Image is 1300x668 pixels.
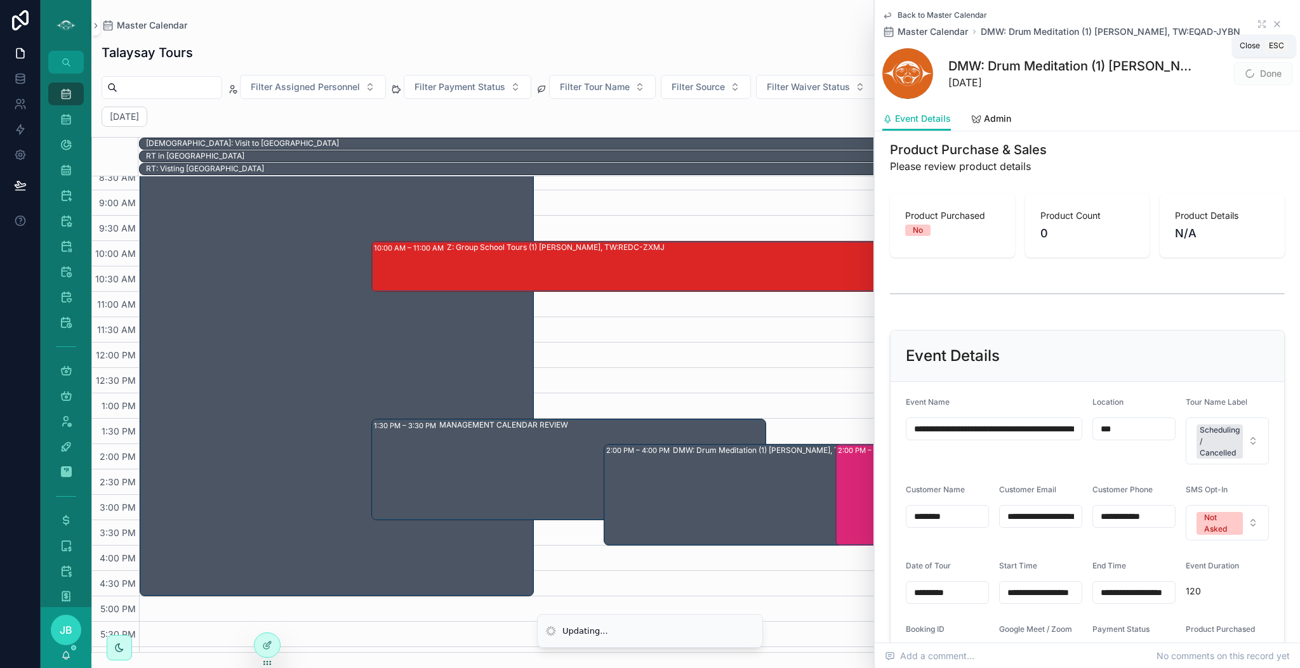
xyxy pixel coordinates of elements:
[906,624,945,634] span: Booking ID
[895,112,951,125] span: Event Details
[981,25,1240,38] a: DMW: Drum Meditation (1) [PERSON_NAME], TW:EQAD-JYBN
[96,451,139,462] span: 2:00 PM
[1092,561,1126,570] span: End Time
[372,242,1299,291] div: 10:00 AM – 11:00 AMZ: Group School Tours (1) [PERSON_NAME], TW:REDC-ZXMJ
[1186,585,1269,598] span: 120
[102,19,187,32] a: Master Calendar
[447,242,665,252] div: Z: Group School Tours (1) [PERSON_NAME], TW:REDC-ZXMJ
[94,324,139,335] span: 11:30 AM
[906,346,1000,366] h2: Event Details
[838,444,905,457] div: 2:00 PM – 4:00 PM
[439,420,568,430] div: MANAGEMENT CALENDAR REVIEW
[146,138,339,148] div: [DEMOGRAPHIC_DATA]: Visit to [GEOGRAPHIC_DATA]
[92,248,139,259] span: 10:00 AM
[948,57,1197,75] h1: DMW: Drum Meditation (1) [PERSON_NAME], TW:EQAD-JYBN
[1186,485,1228,494] span: SMS Opt-In
[890,159,1047,174] span: Please review product details
[1204,512,1235,535] div: Not Asked
[96,197,139,208] span: 9:00 AM
[885,650,974,662] span: Add a comment...
[1092,397,1124,407] span: Location
[96,223,139,233] span: 9:30 AM
[1092,624,1150,634] span: Payment Status
[146,164,264,174] div: RT: Visting [GEOGRAPHIC_DATA]
[41,74,91,607] div: scrollable content
[146,150,244,162] div: RT in UK
[1240,41,1260,51] span: Close
[767,81,850,93] span: Filter Waiver Status
[836,445,1229,545] div: 2:00 PM – 4:00 PMDMW: Drum Meditation (1) [PERSON_NAME], TW:WYJN-NPJG
[906,485,965,494] span: Customer Name
[96,527,139,538] span: 3:30 PM
[96,502,139,513] span: 3:00 PM
[1175,209,1270,222] span: Product Details
[96,578,139,589] span: 4:30 PM
[102,44,193,62] h1: Talaysay Tours
[882,25,968,38] a: Master Calendar
[97,603,139,614] span: 5:00 PM
[905,209,1000,222] span: Product Purchased
[604,445,997,545] div: 2:00 PM – 4:00 PMDMW: Drum Meditation (1) [PERSON_NAME], TW:EQAD-JYBN
[1186,505,1269,540] button: Select Button
[146,151,244,161] div: RT in [GEOGRAPHIC_DATA]
[92,273,139,284] span: 10:30 AM
[890,141,1047,159] h1: Product Purchase & Sales
[98,400,139,411] span: 1:00 PM
[882,10,987,20] a: Back to Master Calendar
[1175,225,1270,242] span: N/A
[1186,561,1239,570] span: Event Duration
[906,397,950,407] span: Event Name
[374,242,447,254] div: 10:00 AM – 11:00 AM
[672,81,725,93] span: Filter Source
[251,81,360,93] span: Filter Assigned Personnel
[415,81,505,93] span: Filter Payment Status
[146,138,339,149] div: SHAE: Visit to Japan
[110,110,139,123] h2: [DATE]
[140,140,533,596] div: 8:00 AM – 5:00 PMOFF WORK
[1200,424,1240,459] div: Scheduling / Cancelled
[560,81,630,93] span: Filter Tour Name
[96,172,139,183] span: 8:30 AM
[999,561,1037,570] span: Start Time
[96,553,139,563] span: 4:00 PM
[913,225,923,236] div: No
[1186,417,1269,464] button: Select Button
[898,10,987,20] span: Back to Master Calendar
[661,75,751,99] button: Select Button
[898,25,968,38] span: Master Calendar
[1186,397,1247,407] span: Tour Name Label
[1157,650,1290,662] span: No comments on this record yet
[1040,209,1135,222] span: Product Count
[97,629,139,639] span: 5:30 PM
[94,299,139,310] span: 11:00 AM
[562,625,608,638] div: Updating...
[971,107,1011,133] a: Admin
[906,561,951,570] span: Date of Tour
[117,19,187,32] span: Master Calendar
[999,624,1072,634] span: Google Meet / Zoom
[93,350,139,360] span: 12:00 PM
[98,426,139,436] span: 1:30 PM
[146,163,264,174] div: RT: Visting England
[1040,225,1135,242] span: 0
[374,419,439,432] div: 1:30 PM – 3:30 PM
[984,112,1011,125] span: Admin
[240,75,386,99] button: Select Button
[93,375,139,386] span: 12:30 PM
[999,485,1056,494] span: Customer Email
[96,476,139,487] span: 2:30 PM
[882,107,951,131] a: Event Details
[1266,41,1287,51] span: Esc
[404,75,531,99] button: Select Button
[549,75,656,99] button: Select Button
[948,75,1197,90] span: [DATE]
[606,444,673,457] div: 2:00 PM – 4:00 PM
[1186,624,1255,634] span: Product Purchased
[673,445,892,455] div: DMW: Drum Meditation (1) [PERSON_NAME], TW:EQAD-JYBN
[60,622,72,638] span: JB
[372,419,765,520] div: 1:30 PM – 3:30 PMMANAGEMENT CALENDAR REVIEW
[1092,485,1153,494] span: Customer Phone
[756,75,876,99] button: Select Button
[56,15,76,36] img: App logo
